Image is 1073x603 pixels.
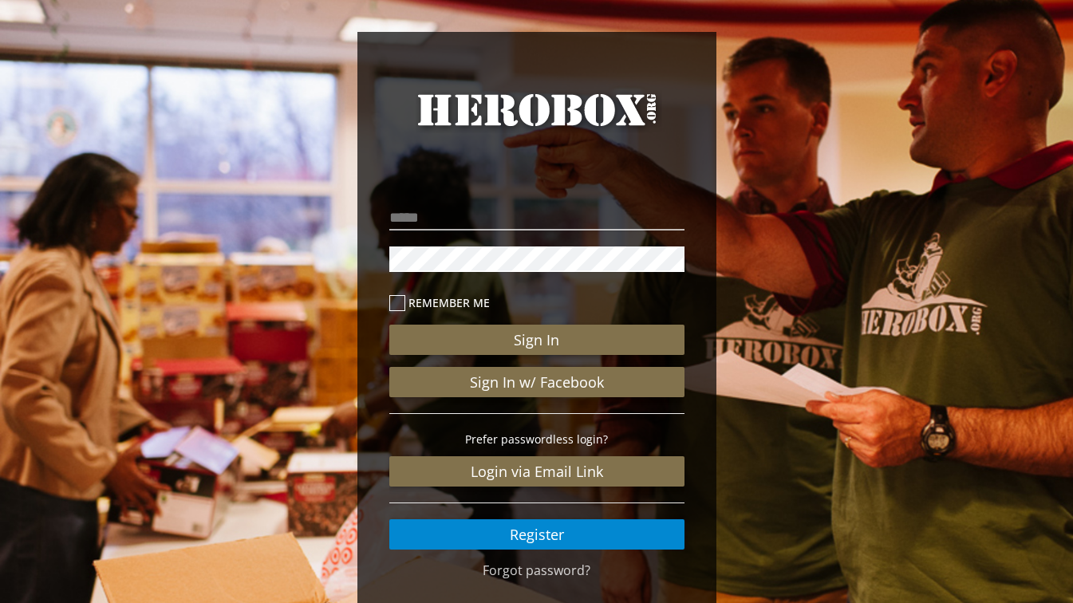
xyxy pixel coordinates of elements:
[389,367,684,397] a: Sign In w/ Facebook
[483,562,590,579] a: Forgot password?
[389,294,684,312] label: Remember me
[389,456,684,487] a: Login via Email Link
[389,519,684,550] a: Register
[389,88,684,161] a: HeroBox
[389,325,684,355] button: Sign In
[389,430,684,448] p: Prefer passwordless login?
